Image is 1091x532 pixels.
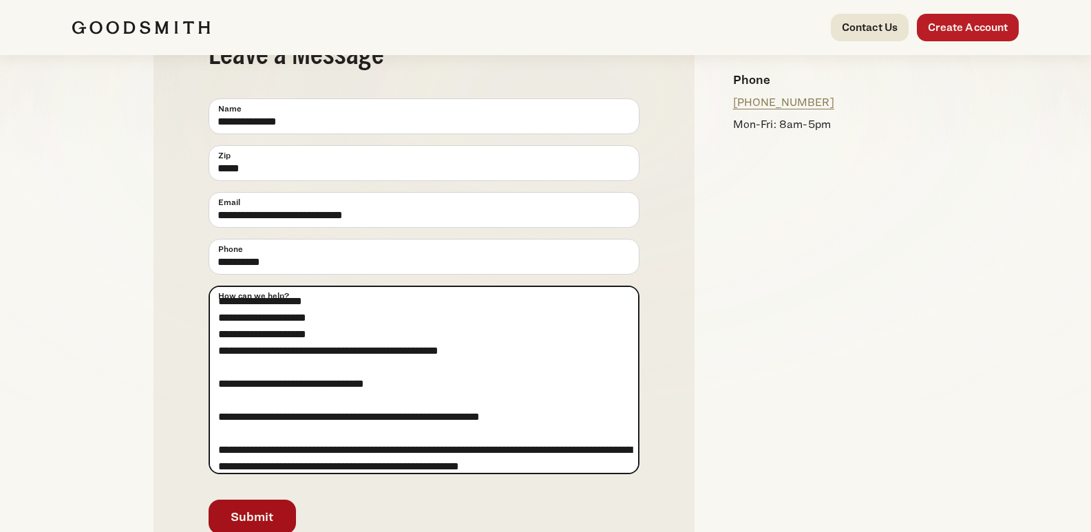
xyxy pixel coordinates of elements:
[917,14,1019,41] a: Create Account
[218,290,289,302] span: How can we help?
[218,149,231,162] span: Zip
[72,21,210,34] img: Goodsmith
[218,243,243,255] span: Phone
[733,96,834,109] a: [PHONE_NUMBER]
[209,41,639,71] h2: Leave a Message
[831,14,909,41] a: Contact Us
[733,116,927,133] p: Mon-Fri: 8am-5pm
[218,103,242,115] span: Name
[733,70,927,89] h4: Phone
[218,196,240,209] span: Email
